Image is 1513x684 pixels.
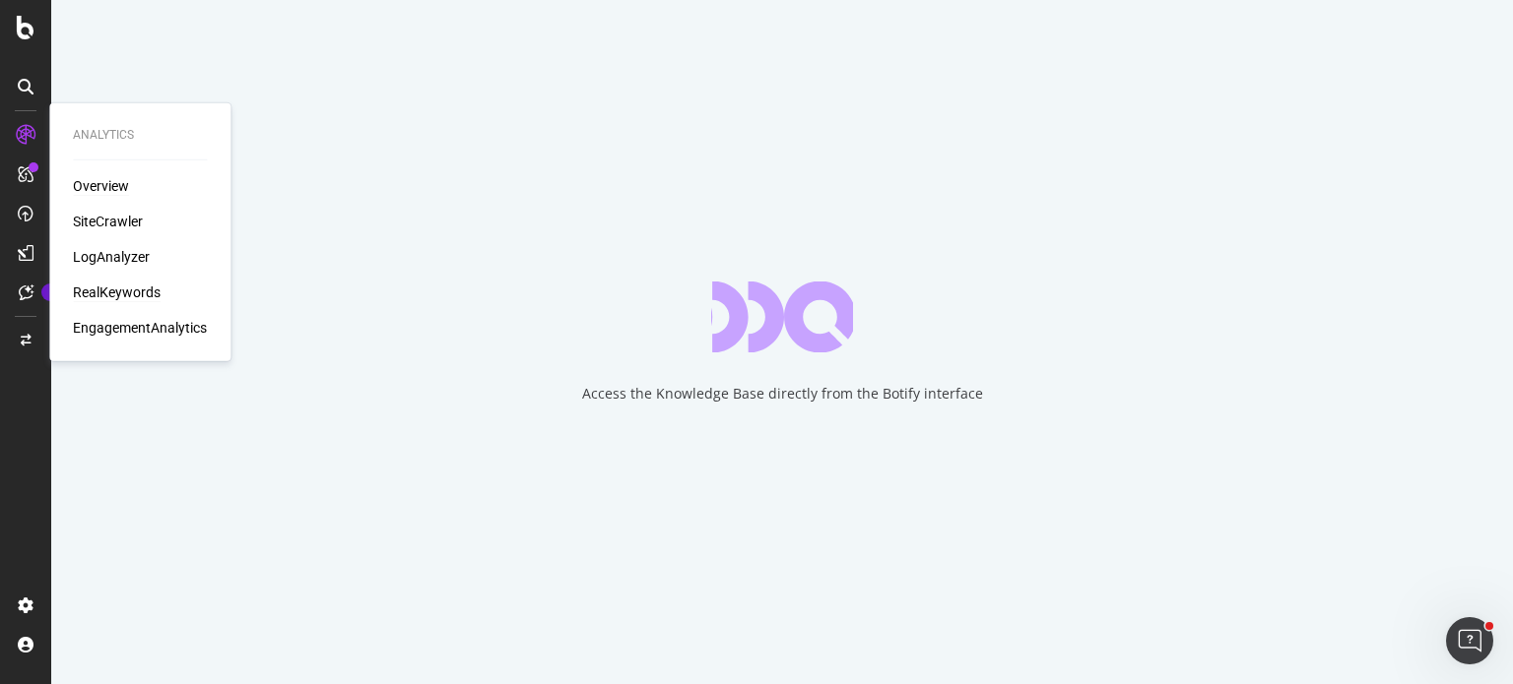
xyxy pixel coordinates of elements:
[1446,617,1493,664] iframe: Intercom live chat
[73,212,143,231] a: SiteCrawler
[73,247,150,267] a: LogAnalyzer
[73,318,207,338] a: EngagementAnalytics
[41,283,59,301] div: Tooltip anchor
[582,384,983,404] div: Access the Knowledge Base directly from the Botify interface
[73,127,207,144] div: Analytics
[73,176,129,196] a: Overview
[73,282,161,302] a: RealKeywords
[711,281,853,352] div: animation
